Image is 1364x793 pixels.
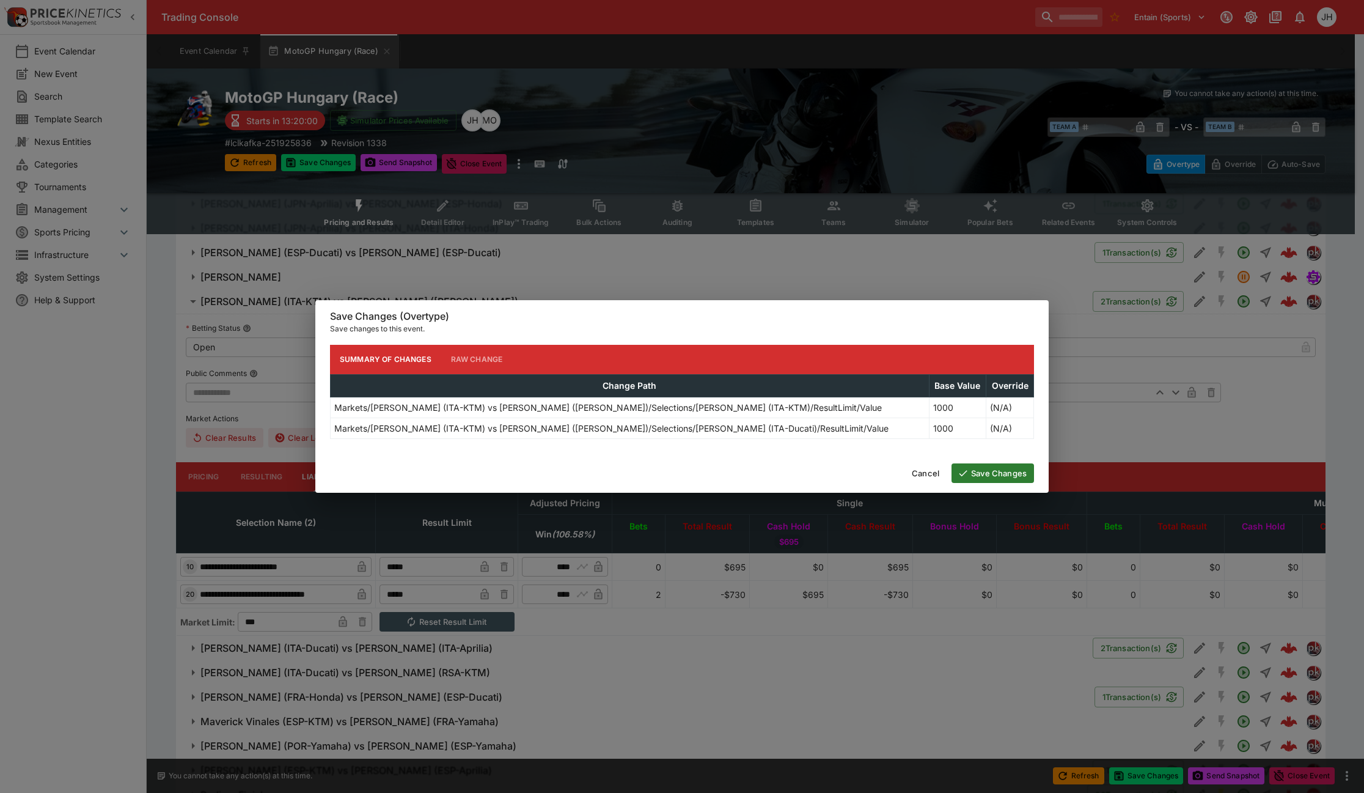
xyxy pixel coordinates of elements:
td: 1000 [929,418,986,438]
button: Cancel [904,463,947,483]
button: Raw Change [441,345,513,374]
button: Summary of Changes [330,345,441,374]
p: Markets/[PERSON_NAME] (ITA-KTM) vs [PERSON_NAME] ([PERSON_NAME])/Selections/[PERSON_NAME] (ITA-KT... [334,401,882,414]
td: 1000 [929,397,986,418]
p: Markets/[PERSON_NAME] (ITA-KTM) vs [PERSON_NAME] ([PERSON_NAME])/Selections/[PERSON_NAME] (ITA-Du... [334,422,889,435]
td: (N/A) [986,418,1034,438]
h6: Save Changes (Overtype) [330,310,1034,323]
th: Change Path [331,374,930,397]
p: Save changes to this event. [330,323,1034,335]
th: Base Value [929,374,986,397]
th: Override [986,374,1034,397]
td: (N/A) [986,397,1034,418]
button: Save Changes [952,463,1034,483]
